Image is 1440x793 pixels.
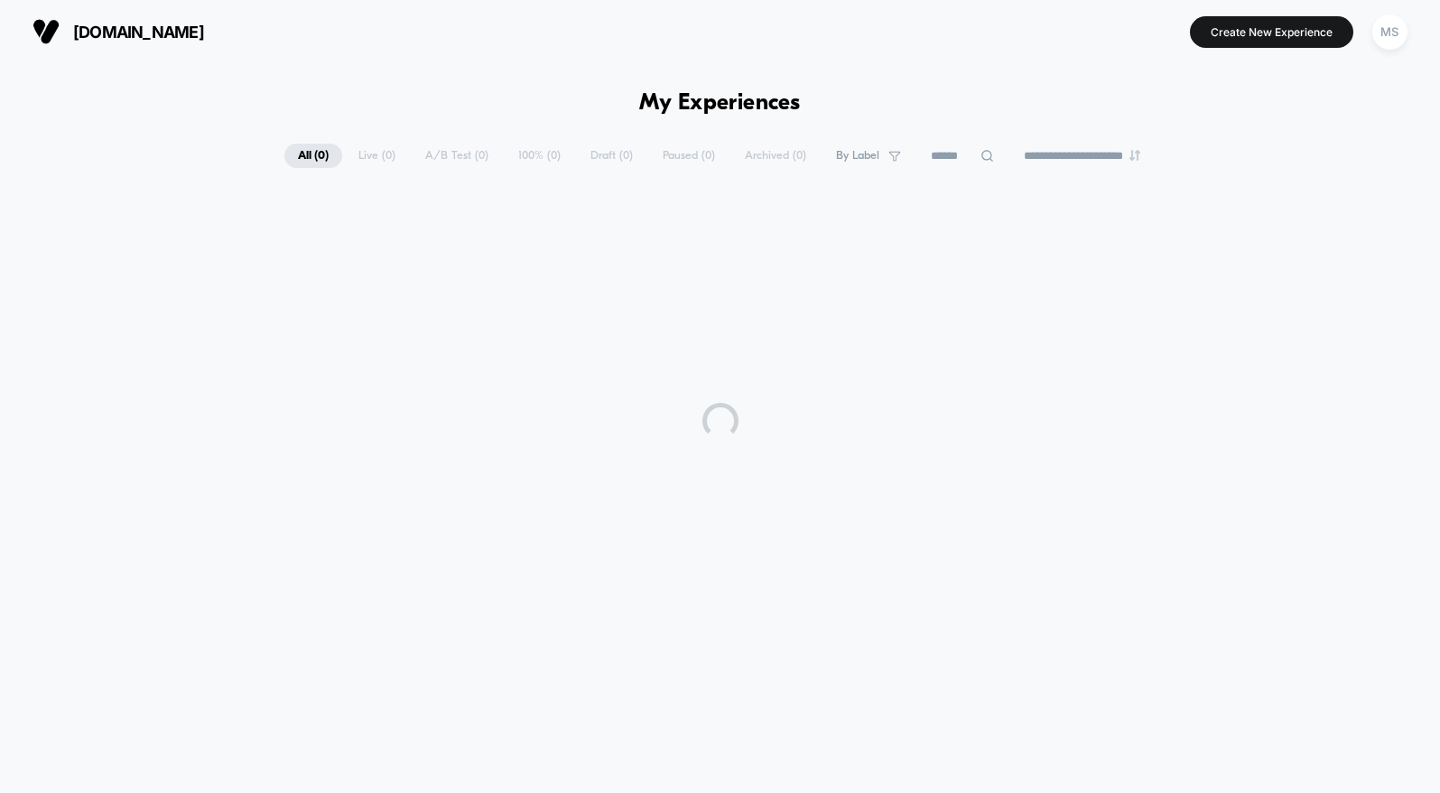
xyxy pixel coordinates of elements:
h1: My Experiences [639,90,801,117]
button: MS [1367,14,1413,51]
button: [DOMAIN_NAME] [27,17,209,46]
button: Create New Experience [1190,16,1353,48]
span: [DOMAIN_NAME] [73,23,204,42]
img: end [1129,150,1140,161]
img: Visually logo [33,18,60,45]
span: All ( 0 ) [284,144,342,168]
span: By Label [836,149,879,163]
div: MS [1372,14,1407,50]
